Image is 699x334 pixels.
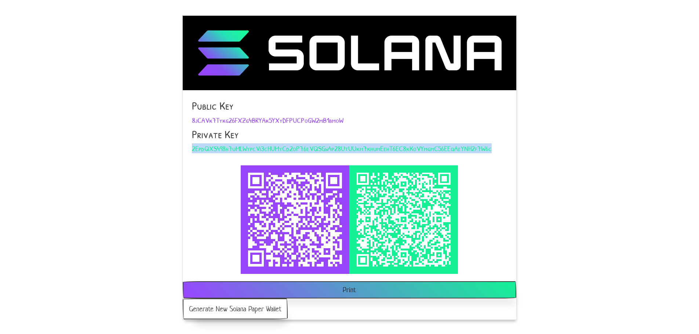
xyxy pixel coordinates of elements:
button: Print [183,281,516,298]
div: 8jCAVk7Tykg26FXZg4BRYAk5YXyDFPUCPoGW2mB1bmoW [248,173,342,267]
img: B6udS8lQ7byQAAAAAElFTkSuQmCC [248,173,342,267]
h4: Private Key [192,128,507,141]
span: 2EpdQXS498h7uMLWypcVi3cHUMyCd2oP76eVQSGw4p28UtUUkm7khumEehT6EC8kKoVYmgmC56EEqAeYNH2f7W6c [192,143,492,153]
img: Card example image [183,16,516,90]
button: Generate New Solana Paper Wallet [183,298,288,319]
h4: Public Key [192,99,507,112]
img: wPyKyWiwtFZHgAAAABJRU5ErkJggg== [357,173,451,267]
span: 8jCAVk7Tykg26FXZg4BRYAk5YXyDFPUCPoGW2mB1bmoW [192,115,343,125]
div: 2EpdQXS498h7uMLWypcVi3cHUMyCd2oP76eVQSGw4p28UtUUkm7khumEehT6EC8kKoVYmgmC56EEqAeYNH2f7W6c [357,173,451,267]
